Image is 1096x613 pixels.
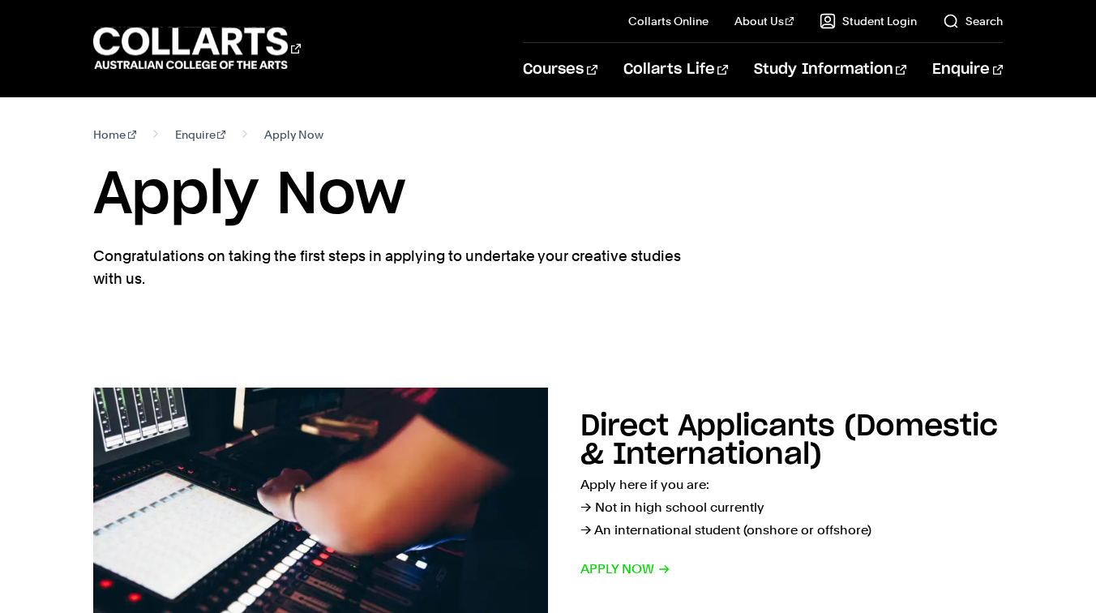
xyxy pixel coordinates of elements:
a: Collarts Online [628,13,709,29]
a: Search [943,13,1003,29]
h2: Direct Applicants (Domestic & International) [580,412,998,469]
span: Apply now [580,558,670,581]
a: Collarts Life [623,43,728,96]
a: Enquire [175,123,226,146]
a: Enquire [932,43,1003,96]
a: About Us [734,13,794,29]
span: Apply Now [264,123,323,146]
a: Home [93,123,136,146]
p: Congratulations on taking the first steps in applying to undertake your creative studies with us. [93,245,685,290]
a: Courses [523,43,597,96]
a: Student Login [820,13,917,29]
p: Apply here if you are: → Not in high school currently → An international student (onshore or offs... [580,474,1003,542]
a: Study Information [754,43,906,96]
div: Go to homepage [93,25,301,71]
h1: Apply Now [93,159,1003,232]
